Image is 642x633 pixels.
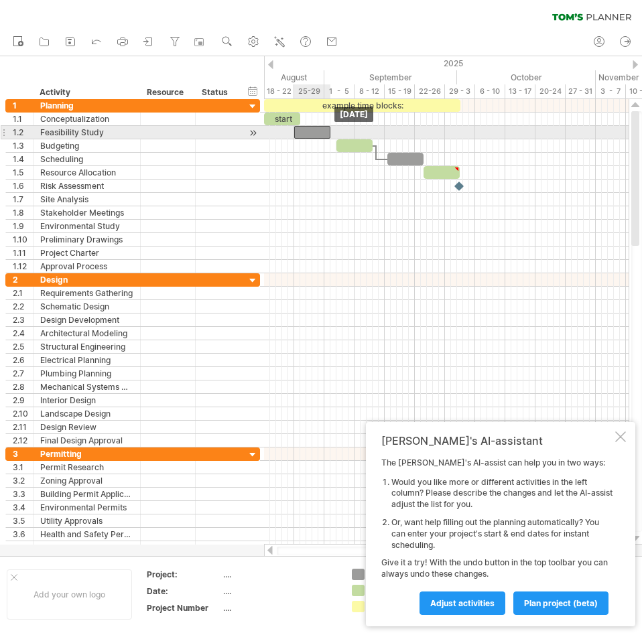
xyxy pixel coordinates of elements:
[391,517,613,551] li: Or, want help filling out the planning automatically? You can enter your project's start & end da...
[223,569,336,580] div: ....
[13,166,33,179] div: 1.5
[223,602,336,614] div: ....
[40,488,133,500] div: Building Permit Application
[385,84,415,98] div: 15 - 19
[13,394,33,407] div: 2.9
[202,86,231,99] div: Status
[13,126,33,139] div: 1.2
[147,86,188,99] div: Resource
[40,380,133,393] div: Mechanical Systems Design
[596,84,626,98] div: 3 - 7
[40,273,133,286] div: Design
[40,313,133,326] div: Design Development
[13,327,33,340] div: 2.4
[13,220,33,232] div: 1.9
[13,233,33,246] div: 1.10
[13,113,33,125] div: 1.1
[40,421,133,433] div: Design Review
[294,84,324,98] div: 25-29
[40,86,133,99] div: Activity
[40,461,133,474] div: Permit Research
[40,180,133,192] div: Risk Assessment
[264,84,294,98] div: 18 - 22
[40,193,133,206] div: Site Analysis
[40,407,133,420] div: Landscape Design
[7,569,132,620] div: Add your own logo
[13,434,33,447] div: 2.12
[13,180,33,192] div: 1.6
[264,113,300,125] div: start
[40,220,133,232] div: Environmental Study
[147,602,220,614] div: Project Number
[40,153,133,165] div: Scheduling
[40,394,133,407] div: Interior Design
[13,300,33,313] div: 2.2
[391,477,613,510] li: Would you like more or different activities in the left column? Please describe the changes and l...
[40,367,133,380] div: Plumbing Planning
[40,514,133,527] div: Utility Approvals
[13,380,33,393] div: 2.8
[40,447,133,460] div: Permitting
[264,99,460,112] div: example time blocks:
[40,247,133,259] div: Project Charter
[355,84,385,98] div: 8 - 12
[40,166,133,179] div: Resource Allocation
[324,84,355,98] div: 1 - 5
[40,287,133,299] div: Requirements Gathering
[40,354,133,366] div: Electrical Planning
[40,260,133,273] div: Approval Process
[13,99,33,112] div: 1
[13,447,33,460] div: 3
[324,70,457,84] div: September 2025
[13,461,33,474] div: 3.1
[415,84,445,98] div: 22-26
[420,591,505,615] a: Adjust activities
[13,528,33,541] div: 3.6
[13,139,33,152] div: 1.3
[40,474,133,487] div: Zoning Approval
[566,84,596,98] div: 27 - 31
[40,501,133,514] div: Environmental Permits
[40,300,133,313] div: Schematic Design
[40,126,133,139] div: Feasibility Study
[40,434,133,447] div: Final Design Approval
[13,247,33,259] div: 1.11
[40,340,133,353] div: Structural Engineering
[13,514,33,527] div: 3.5
[147,585,220,597] div: Date:
[13,340,33,353] div: 2.5
[13,313,33,326] div: 2.3
[535,84,566,98] div: 20-24
[13,273,33,286] div: 2
[457,70,596,84] div: October 2025
[13,354,33,366] div: 2.6
[40,99,133,112] div: Planning
[40,113,133,125] div: Conceptualization
[524,598,598,608] span: plan project (beta)
[40,233,133,246] div: Preliminary Drawings
[13,153,33,165] div: 1.4
[13,541,33,554] div: 3.7
[334,107,373,122] div: [DATE]
[13,287,33,299] div: 2.1
[13,421,33,433] div: 2.11
[40,528,133,541] div: Health and Safety Permits
[475,84,505,98] div: 6 - 10
[513,591,608,615] a: plan project (beta)
[13,206,33,219] div: 1.8
[13,407,33,420] div: 2.10
[223,585,336,597] div: ....
[13,193,33,206] div: 1.7
[40,139,133,152] div: Budgeting
[13,488,33,500] div: 3.3
[381,434,613,447] div: [PERSON_NAME]'s AI-assistant
[40,206,133,219] div: Stakeholder Meetings
[505,84,535,98] div: 13 - 17
[430,598,495,608] span: Adjust activities
[445,84,475,98] div: 29 - 3
[40,327,133,340] div: Architectural Modeling
[13,501,33,514] div: 3.4
[381,458,613,614] div: The [PERSON_NAME]'s AI-assist can help you in two ways: Give it a try! With the undo button in th...
[13,260,33,273] div: 1.12
[40,541,133,554] div: Fire Department Approval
